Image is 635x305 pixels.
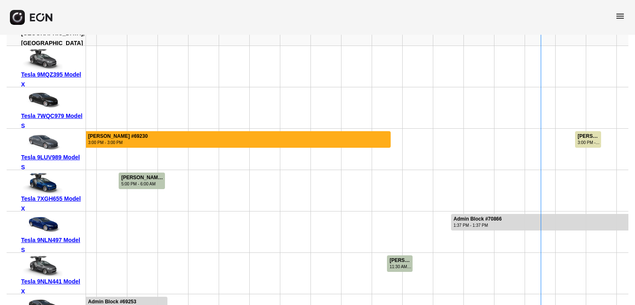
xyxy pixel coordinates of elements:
[88,299,136,305] div: Admin Block #69253
[578,139,600,146] div: 3:00 PM - 12:00 PM
[578,133,600,139] div: [PERSON_NAME] #70874
[21,256,62,276] img: car
[454,222,502,228] div: 1:37 PM - 1:37 PM
[389,264,411,270] div: 11:30 AM - 8:00 AM
[21,173,62,194] img: car
[121,175,164,181] div: [PERSON_NAME] #68764
[88,139,148,146] div: 3:00 PM - 3:00 PM
[454,216,502,222] div: Admin Block #70866
[451,211,634,231] div: Rented for 6 days by Admin Block Current status is rental
[21,235,83,255] div: Tesla 9NLN497 Model S
[21,28,84,48] div: [GEOGRAPHIC_DATA], [GEOGRAPHIC_DATA]
[21,132,62,152] img: car
[575,129,602,148] div: Rented for 1 days by Malena Lopez Current status is verified
[387,253,413,272] div: Rented for 1 days by Crull Chambless Current status is completed
[21,194,83,214] div: Tesla 7XGH655 Model X
[21,111,83,131] div: Tesla 7WQC979 Model S
[21,90,62,111] img: car
[21,152,83,172] div: Tesla 9LUV989 Model S
[121,181,164,187] div: 5:00 PM - 6:00 AM
[615,11,625,21] span: menu
[21,70,83,89] div: Tesla 9MQZ395 Model X
[21,276,83,296] div: Tesla 9NLN441 Model X
[389,257,411,264] div: [PERSON_NAME] [PERSON_NAME] #69362
[21,214,62,235] img: car
[21,49,62,70] img: car
[118,170,165,189] div: Rented for 2 days by Michael croll Current status is completed
[88,133,148,139] div: [PERSON_NAME] #69230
